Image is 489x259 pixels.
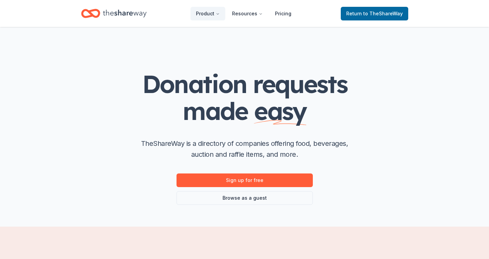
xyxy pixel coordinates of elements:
a: Sign up for free [177,173,313,187]
h1: Donation requests made [108,71,381,124]
span: easy [254,95,306,126]
nav: Main [190,5,297,21]
a: Pricing [270,7,297,20]
span: to TheShareWay [363,11,403,16]
button: Product [190,7,225,20]
a: Browse as a guest [177,191,313,205]
a: Returnto TheShareWay [341,7,408,20]
p: TheShareWay is a directory of companies offering food, beverages, auction and raffle items, and m... [136,138,354,160]
button: Resources [227,7,268,20]
span: Return [346,10,403,18]
a: Home [81,5,147,21]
